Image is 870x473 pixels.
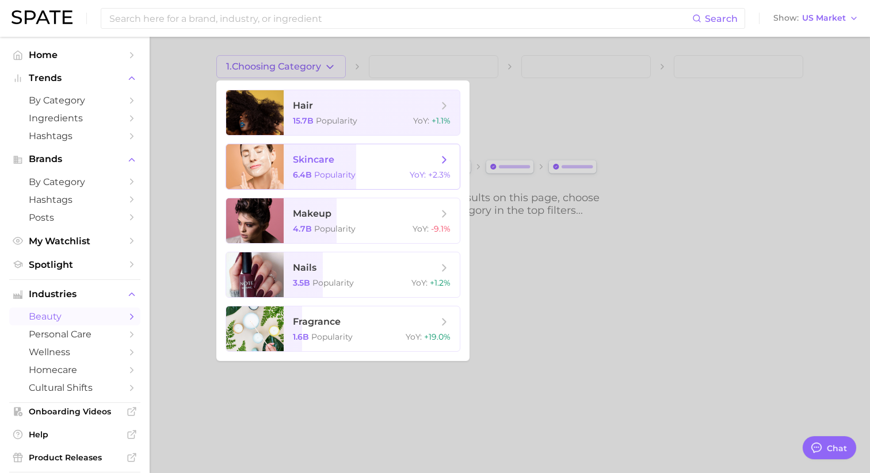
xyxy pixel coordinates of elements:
span: Product Releases [29,452,121,463]
span: by Category [29,176,121,187]
span: makeup [293,208,331,219]
span: Search [705,13,738,24]
a: personal care [9,325,140,343]
ul: 1.Choosing Category [216,80,470,361]
span: YoY : [413,116,429,126]
span: -9.1% [431,224,451,234]
span: 3.5b [293,278,310,288]
span: cultural shifts [29,382,121,393]
span: homecare [29,364,121,375]
span: Industries [29,289,121,299]
a: by Category [9,173,140,191]
span: hair [293,100,313,111]
span: 15.7b [293,116,314,126]
a: Hashtags [9,191,140,209]
a: Home [9,46,140,64]
span: Ingredients [29,113,121,124]
button: Brands [9,151,140,168]
span: Hashtags [29,194,121,205]
a: Onboarding Videos [9,403,140,420]
span: Help [29,429,121,440]
span: +2.3% [428,170,451,180]
button: ShowUS Market [770,11,861,26]
span: Trends [29,73,121,83]
a: wellness [9,343,140,361]
span: Popularity [314,170,356,180]
span: Hashtags [29,130,121,141]
span: Show [773,15,799,21]
span: YoY : [413,224,429,234]
span: Popularity [316,116,357,126]
span: nails [293,262,316,273]
span: beauty [29,311,121,322]
span: US Market [802,15,846,21]
span: YoY : [411,278,428,288]
button: Trends [9,70,140,87]
a: cultural shifts [9,379,140,397]
span: Popularity [312,278,354,288]
span: by Category [29,95,121,106]
a: Product Releases [9,449,140,466]
span: Onboarding Videos [29,406,121,417]
span: Posts [29,212,121,223]
a: My Watchlist [9,232,140,250]
span: personal care [29,329,121,340]
a: Posts [9,209,140,226]
span: skincare [293,154,334,165]
span: +19.0% [424,332,451,342]
span: Popularity [311,332,353,342]
span: Brands [29,154,121,164]
span: Spotlight [29,259,121,270]
button: Industries [9,286,140,303]
span: Home [29,49,121,60]
img: SPATE [12,10,72,24]
span: YoY : [406,332,422,342]
span: Popularity [314,224,356,234]
a: Hashtags [9,127,140,145]
span: fragrance [293,316,341,327]
span: 6.4b [293,170,312,180]
a: by Category [9,91,140,109]
span: 4.7b [293,224,312,234]
a: homecare [9,361,140,379]
span: wellness [29,347,121,357]
span: +1.2% [430,278,451,288]
a: beauty [9,307,140,325]
span: My Watchlist [29,236,121,247]
a: Help [9,426,140,443]
a: Spotlight [9,256,140,274]
a: Ingredients [9,109,140,127]
span: YoY : [410,170,426,180]
span: 1.6b [293,332,309,342]
span: +1.1% [432,116,451,126]
input: Search here for a brand, industry, or ingredient [108,9,692,28]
